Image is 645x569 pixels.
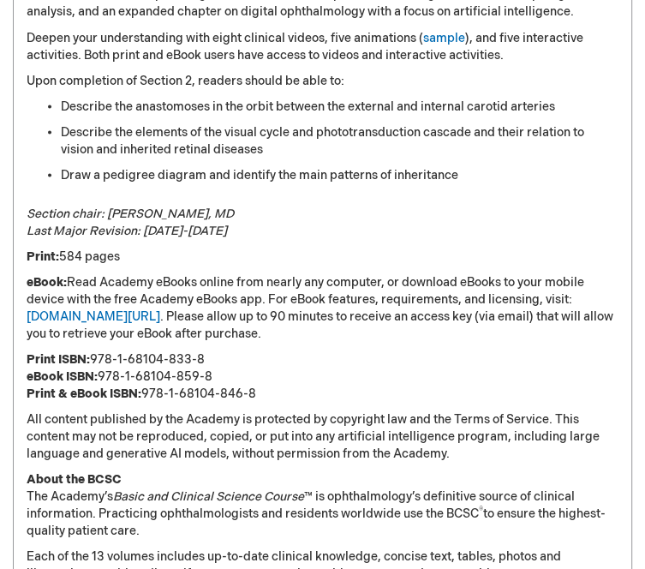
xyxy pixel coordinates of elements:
[27,410,618,462] p: All content published by the Academy is protected by copyright law and the Terms of Service. This...
[61,166,618,183] li: Draw a pedigree diagram and identify the main patterns of inheritance
[113,488,304,503] em: Basic and Clinical Science Course
[61,98,618,115] li: Describe the anastomoses in the orbit between the external and internal carotid arteries
[27,249,59,263] strong: Print:
[479,505,483,515] sup: ®
[27,29,618,63] p: Deepen your understanding with eight clinical videos, five animations ( ), and five interactive a...
[27,350,618,402] p: 978-1-68104-833-8 978-1-68104-859-8 978-1-68104-846-8
[27,72,618,89] p: Upon completion of Section 2, readers should be able to:
[27,368,98,383] strong: eBook ISBN:
[27,273,618,342] p: Read Academy eBooks online from nearly any computer, or download eBooks to your mobile device wit...
[27,471,122,486] strong: About the BCSC
[27,248,618,265] p: 584 pages
[27,470,618,539] p: The Academy’s ™ is ophthalmology’s definitive source of clinical information. Practicing ophthalm...
[61,123,618,158] li: Describe the elements of the visual cycle and phototransduction cascade and their relation to vis...
[27,386,141,400] strong: Print & eBook ISBN:
[27,274,67,289] strong: eBook:
[27,206,234,237] em: Section chair: [PERSON_NAME], MD Last Major Revision: [DATE]-[DATE]
[27,308,160,323] a: [DOMAIN_NAME][URL]
[423,30,465,45] a: sample
[27,351,90,366] strong: Print ISBN:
